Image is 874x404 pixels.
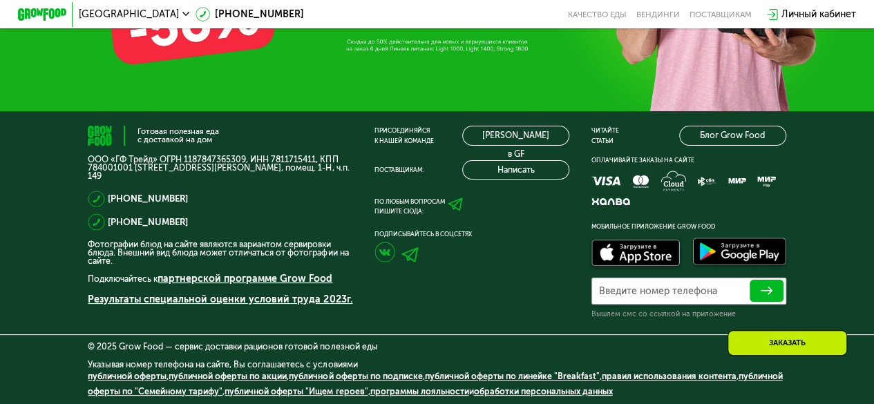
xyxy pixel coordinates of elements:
a: [PHONE_NUMBER] [108,191,188,206]
a: Блог Grow Food [679,126,786,145]
div: Указывая номер телефона на сайте, Вы соглашаетесь с условиями [88,360,786,404]
div: По любым вопросам пишите сюда: [374,197,445,216]
a: Результаты специальной оценки условий труда 2023г. [88,294,352,305]
div: Личный кабинет [781,7,856,21]
div: Читайте статьи [591,126,619,145]
a: публичной оферты по акции [169,371,287,381]
p: Фотографии блюд на сайте являются вариантом сервировки блюда. Внешний вид блюда может отличаться ... [88,240,352,266]
div: Вышлем смс со ссылкой на приложение [591,309,786,319]
p: Подключайтесь к [88,271,352,286]
button: Написать [462,160,569,180]
img: Доступно в Google Play [690,235,789,271]
div: Присоединяйся к нашей команде [374,126,434,145]
div: поставщикам [690,10,752,19]
a: публичной оферты по подписке [289,371,422,381]
a: партнерской программе Grow Food [158,273,332,285]
span: [GEOGRAPHIC_DATA] [79,10,179,19]
a: [PERSON_NAME] в GF [462,126,569,145]
a: обработки персональных данных [473,386,612,396]
a: публичной оферты "Ищем героев" [225,386,368,396]
a: [PHONE_NUMBER] [196,7,304,21]
a: [PHONE_NUMBER] [108,215,188,229]
div: © 2025 Grow Food — сервис доставки рационов готовой полезной еды [88,343,786,351]
div: Мобильное приложение Grow Food [591,222,786,231]
div: Подписывайтесь в соцсетях [374,229,569,239]
label: Введите номер телефона [599,288,717,295]
a: правил использования контента [601,371,736,381]
div: Поставщикам: [374,165,424,175]
p: ООО «ГФ Трейд» ОГРН 1187847365309, ИНН 7811715411, КПП 784001001 [STREET_ADDRESS][PERSON_NAME], п... [88,155,352,181]
div: Готовая полезная еда с доставкой на дом [137,128,219,144]
a: Вендинги [636,10,680,19]
a: публичной оферты по линейке "Breakfast" [424,371,599,381]
a: публичной оферты [88,371,167,381]
div: Заказать [728,330,847,356]
a: программы лояльности [370,386,468,396]
a: публичной оферты по "Семейному тарифу" [88,371,782,396]
div: Оплачивайте заказы на сайте [591,155,786,165]
a: Качество еды [568,10,627,19]
span: , , , , , , , и [88,371,782,396]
